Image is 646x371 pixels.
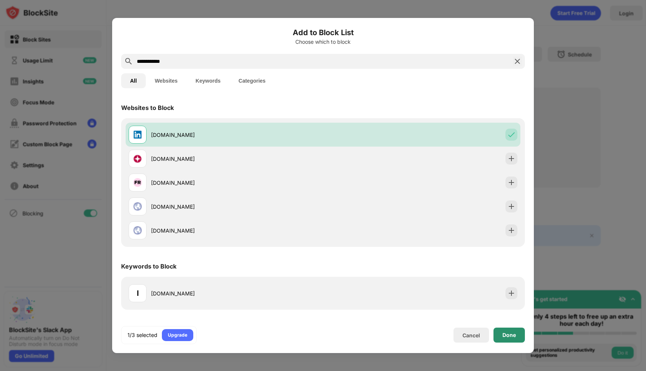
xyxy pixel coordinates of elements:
[133,202,142,211] img: favicons
[121,27,525,38] h6: Add to Block List
[137,288,139,299] div: l
[121,104,174,111] div: Websites to Block
[121,263,176,270] div: Keywords to Block
[462,332,480,338] div: Cancel
[133,226,142,235] img: favicons
[151,289,323,297] div: [DOMAIN_NAME]
[502,332,516,338] div: Done
[121,73,146,88] button: All
[168,331,187,339] div: Upgrade
[133,154,142,163] img: favicons
[513,57,522,66] img: search-close
[187,73,230,88] button: Keywords
[151,155,323,163] div: [DOMAIN_NAME]
[121,39,525,45] div: Choose which to block
[146,73,187,88] button: Websites
[127,331,157,339] div: 1/3 selected
[151,227,323,234] div: [DOMAIN_NAME]
[133,178,142,187] img: favicons
[151,203,323,211] div: [DOMAIN_NAME]
[230,73,274,88] button: Categories
[151,131,323,139] div: [DOMAIN_NAME]
[124,57,133,66] img: search.svg
[151,179,323,187] div: [DOMAIN_NAME]
[133,130,142,139] img: favicons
